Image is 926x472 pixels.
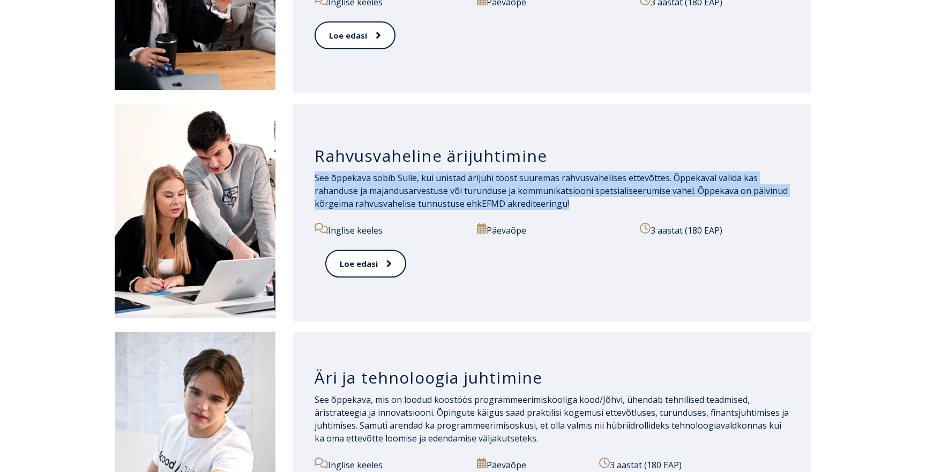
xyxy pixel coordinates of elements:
p: 3 aastat (180 EAP) [640,223,790,237]
img: Rahvusvaheline ärijuhtimine [115,104,275,318]
a: Loe edasi [325,250,406,278]
a: EFMD akrediteeringu [482,198,567,209]
p: Päevaõpe [477,223,627,237]
p: 3 aastat (180 EAP) [599,458,790,471]
p: Inglise keeles [315,223,465,237]
p: Inglise keeles [315,458,465,471]
p: See õppekava, mis on loodud koostöös programmeerimiskooliga kood/Jõhvi, ühendab tehnilised teadmi... [315,393,790,445]
a: Loe edasi [315,21,395,50]
span: See õppekava sobib Sulle, kui unistad ärijuhi tööst suuremas rahvusvahelises ettevõttes. Õppekava... [315,172,788,209]
p: Päevaõpe [477,458,587,471]
h3: Rahvusvaheline ärijuhtimine [315,146,790,166]
h3: Äri ja tehnoloogia juhtimine [315,368,790,388]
